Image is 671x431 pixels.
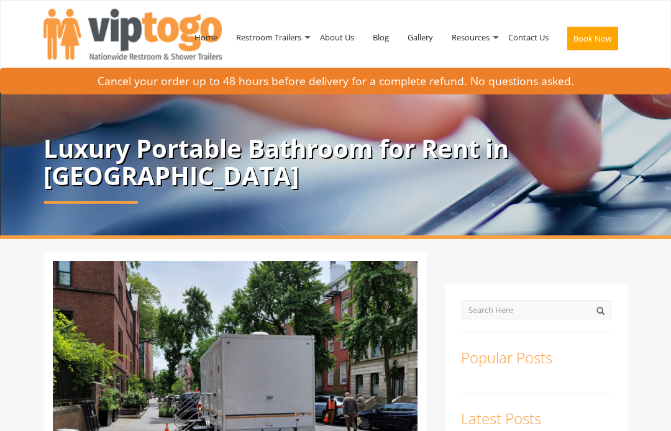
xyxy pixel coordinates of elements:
button: Book Now [567,27,618,50]
a: Resources [442,5,499,70]
h3: Latest Posts [461,411,612,427]
a: Home [185,5,227,70]
a: Contact Us [499,5,558,70]
a: Blog [363,5,398,70]
h3: Popular Posts [461,350,612,366]
a: Restroom Trailers [227,5,311,70]
input: Search Here [461,300,612,320]
a: Book Now [558,5,628,77]
a: About Us [311,5,363,70]
img: VIPTOGO [43,9,222,60]
p: Luxury Portable Bathroom for Rent in [GEOGRAPHIC_DATA] [43,135,628,189]
a: Gallery [398,5,442,70]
